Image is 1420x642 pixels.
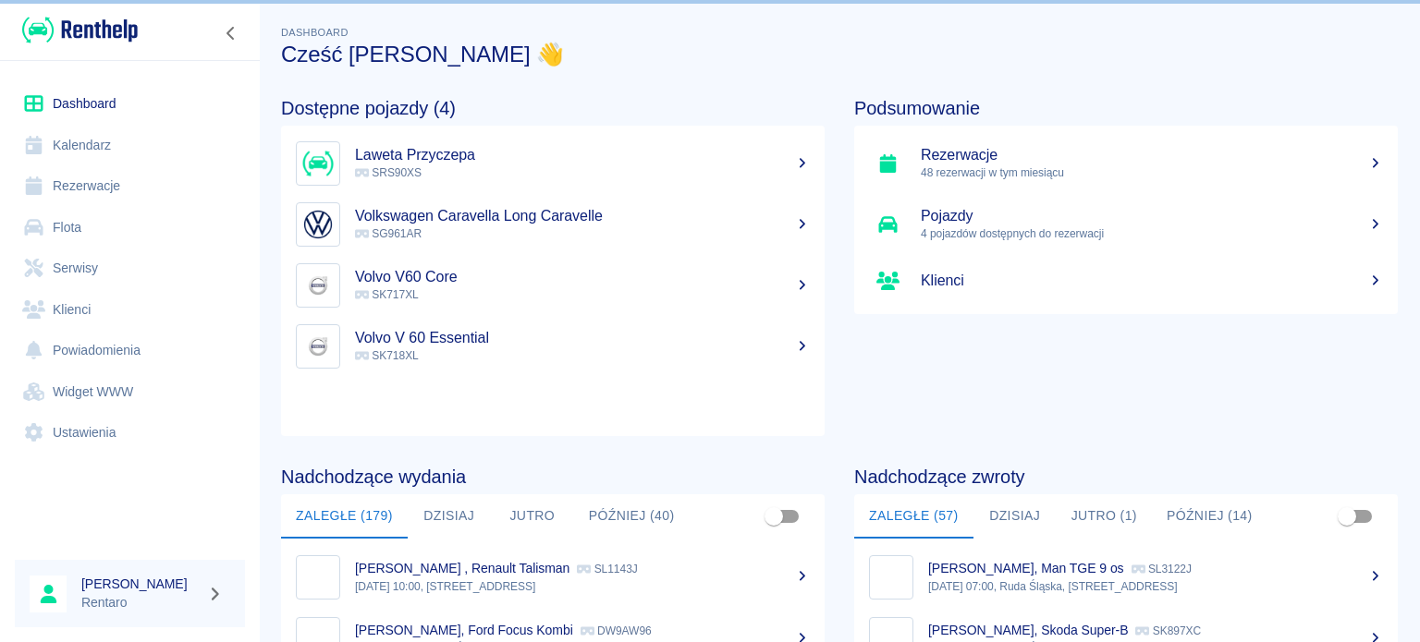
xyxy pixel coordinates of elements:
a: ImageVolkswagen Caravella Long Caravelle SG961AR [281,194,825,255]
img: Image [300,560,336,595]
a: Dashboard [15,83,245,125]
h5: Volvo V 60 Essential [355,329,810,347]
a: Image[PERSON_NAME], Man TGE 9 os SL3122J[DATE] 07:00, Ruda Śląska, [STREET_ADDRESS] [854,546,1398,608]
img: Image [300,268,336,303]
h4: Nadchodzące wydania [281,466,825,488]
a: ImageLaweta Przyczepa SRS90XS [281,133,825,194]
a: Klienci [15,289,245,331]
p: [PERSON_NAME], Skoda Super-B [928,623,1128,637]
p: SL1143J [577,563,637,575]
a: Kalendarz [15,125,245,166]
a: Widget WWW [15,371,245,413]
p: [DATE] 07:00, Ruda Śląska, [STREET_ADDRESS] [928,578,1383,595]
a: Renthelp logo [15,15,138,45]
span: Pokaż przypisane tylko do mnie [1329,499,1365,534]
img: Image [300,329,336,364]
button: Później (14) [1152,494,1267,539]
h5: Volvo V60 Core [355,268,810,286]
a: Powiadomienia [15,330,245,371]
h4: Nadchodzące zwroty [854,466,1398,488]
button: Później (40) [574,494,690,539]
img: Image [300,146,336,181]
h5: Rezerwacje [921,146,1383,164]
a: ImageVolvo V60 Core SK717XL [281,255,825,316]
img: Image [874,560,909,595]
span: SG961AR [355,227,422,240]
img: Renthelp logo [22,15,138,45]
button: Zaległe (179) [281,494,408,539]
p: [PERSON_NAME], Man TGE 9 os [928,561,1124,575]
img: Image [300,207,336,242]
span: SRS90XS [355,166,422,179]
a: Serwisy [15,248,245,289]
p: [DATE] 10:00, [STREET_ADDRESS] [355,578,810,595]
h5: Pojazdy [921,207,1383,225]
p: 48 rezerwacji w tym miesiącu [921,164,1383,181]
p: SK897XC [1135,624,1201,637]
a: Rezerwacje48 rezerwacji w tym miesiącu [854,133,1398,194]
h6: [PERSON_NAME] [81,575,200,593]
p: Rentaro [81,593,200,612]
a: ImageVolvo V 60 Essential SK718XL [281,316,825,377]
button: Jutro (1) [1057,494,1152,539]
button: Zaległe (57) [854,494,973,539]
a: Klienci [854,255,1398,307]
span: Dashboard [281,27,349,38]
button: Dzisiaj [973,494,1057,539]
p: DW9AW96 [581,624,652,637]
a: Flota [15,207,245,248]
h4: Dostępne pojazdy (4) [281,97,825,119]
button: Zwiń nawigację [217,21,245,45]
h5: Klienci [921,272,1383,290]
h5: Laweta Przyczepa [355,146,810,164]
span: SK718XL [355,349,419,362]
a: Rezerwacje [15,165,245,207]
span: SK717XL [355,288,419,301]
button: Dzisiaj [408,494,491,539]
p: [PERSON_NAME], Ford Focus Kombi [355,623,573,637]
h3: Cześć [PERSON_NAME] 👋 [281,42,1398,67]
p: 4 pojazdów dostępnych do rezerwacji [921,225,1383,242]
a: Ustawienia [15,412,245,454]
p: [PERSON_NAME] , Renault Talisman [355,561,569,575]
a: Image[PERSON_NAME] , Renault Talisman SL1143J[DATE] 10:00, [STREET_ADDRESS] [281,546,825,608]
p: SL3122J [1132,563,1192,575]
span: Pokaż przypisane tylko do mnie [756,499,791,534]
h5: Volkswagen Caravella Long Caravelle [355,207,810,225]
a: Pojazdy4 pojazdów dostępnych do rezerwacji [854,194,1398,255]
button: Jutro [491,494,574,539]
h4: Podsumowanie [854,97,1398,119]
